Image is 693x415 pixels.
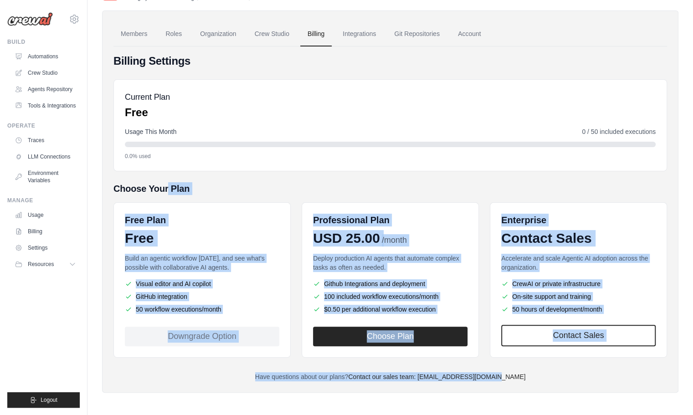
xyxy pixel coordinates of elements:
[28,261,54,268] span: Resources
[300,22,332,46] a: Billing
[582,127,656,136] span: 0 / 50 included executions
[41,396,57,404] span: Logout
[11,257,80,272] button: Resources
[501,214,656,226] h6: Enterprise
[113,22,154,46] a: Members
[313,292,467,301] li: 100 included workflow executions/month
[125,305,279,314] li: 50 workflow executions/month
[125,230,279,246] div: Free
[11,66,80,80] a: Crew Studio
[11,82,80,97] a: Agents Repository
[7,122,80,129] div: Operate
[387,22,447,46] a: Git Repositories
[125,105,170,120] p: Free
[313,214,390,226] h6: Professional Plan
[113,372,667,381] p: Have questions about our plans?
[125,279,279,288] li: Visual editor and AI copilot
[247,22,297,46] a: Crew Studio
[313,254,467,272] p: Deploy production AI agents that automate complex tasks as often as needed.
[125,254,279,272] p: Build an agentic workflow [DATE], and see what's possible with collaborative AI agents.
[11,149,80,164] a: LLM Connections
[193,22,243,46] a: Organization
[125,327,279,346] div: Downgrade Option
[125,153,151,160] span: 0.0% used
[158,22,189,46] a: Roles
[313,305,467,314] li: $0.50 per additional workflow execution
[11,49,80,64] a: Automations
[501,292,656,301] li: On-site support and training
[125,127,176,136] span: Usage This Month
[313,230,380,246] span: USD 25.00
[501,279,656,288] li: CrewAI or private infrastructure
[11,241,80,255] a: Settings
[11,133,80,148] a: Traces
[11,224,80,239] a: Billing
[501,325,656,346] a: Contact Sales
[125,214,166,226] h6: Free Plan
[7,38,80,46] div: Build
[11,166,80,188] a: Environment Variables
[335,22,383,46] a: Integrations
[113,54,667,68] h4: Billing Settings
[7,392,80,408] button: Logout
[11,208,80,222] a: Usage
[382,234,407,246] span: /month
[7,12,53,26] img: Logo
[125,91,170,103] h5: Current Plan
[313,327,467,346] button: Choose Plan
[451,22,488,46] a: Account
[348,373,525,380] a: Contact our sales team: [EMAIL_ADDRESS][DOMAIN_NAME]
[501,254,656,272] p: Accelerate and scale Agentic AI adoption across the organization.
[11,98,80,113] a: Tools & Integrations
[501,305,656,314] li: 50 hours of development/month
[313,279,467,288] li: Github Integrations and deployment
[113,182,667,195] h5: Choose Your Plan
[125,292,279,301] li: GitHub integration
[501,230,656,246] div: Contact Sales
[7,197,80,204] div: Manage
